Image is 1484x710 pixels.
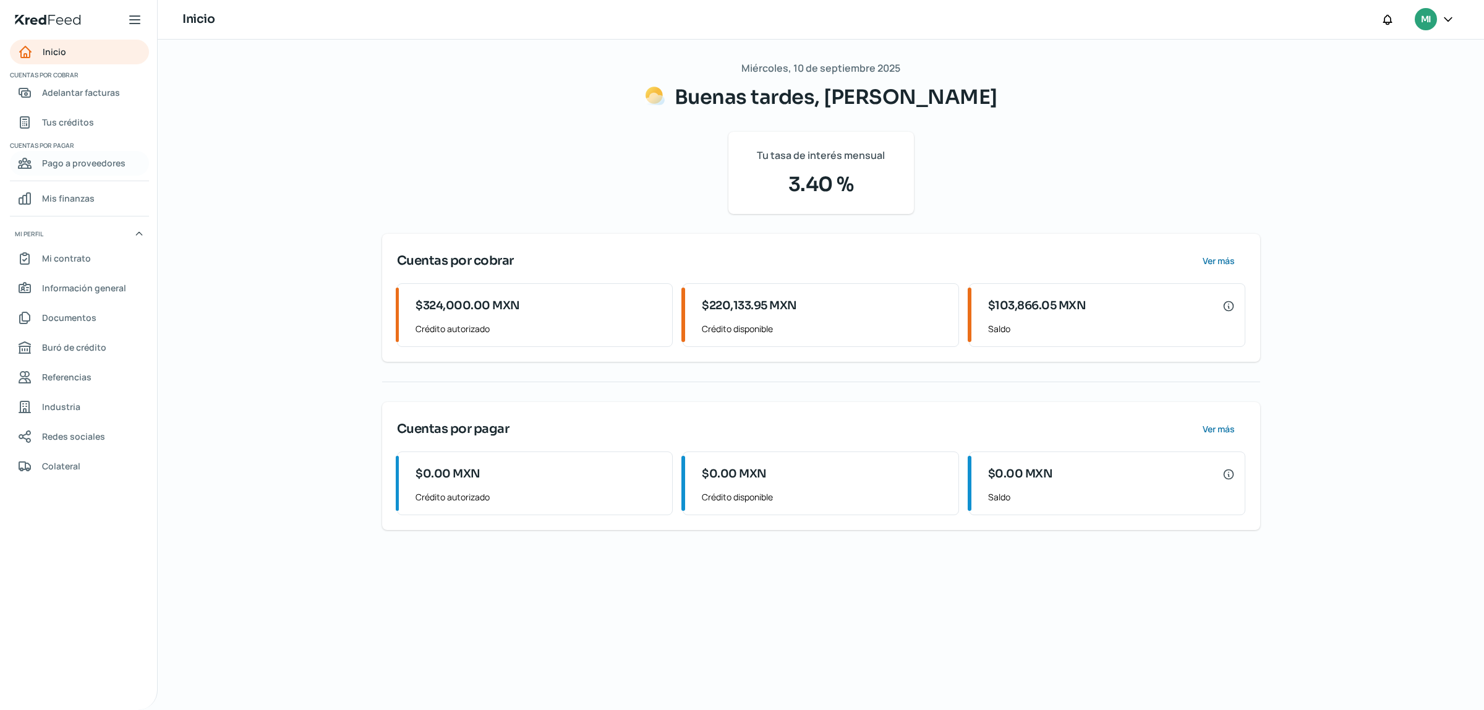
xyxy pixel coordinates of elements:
span: $103,866.05 MXN [988,297,1086,314]
a: Mi contrato [10,246,149,271]
span: Saldo [988,489,1235,505]
span: Crédito autorizado [416,321,662,336]
span: Cuentas por pagar [397,420,510,438]
span: Tus créditos [42,114,94,130]
span: Cuentas por cobrar [10,69,147,80]
span: Buró de crédito [42,340,106,355]
a: Tus créditos [10,110,149,135]
span: Miércoles, 10 de septiembre 2025 [741,59,900,77]
a: Colateral [10,454,149,479]
a: Información general [10,276,149,301]
span: Colateral [42,458,80,474]
span: Crédito autorizado [416,489,662,505]
h1: Inicio [182,11,215,28]
span: $324,000.00 MXN [416,297,520,314]
span: $220,133.95 MXN [702,297,797,314]
span: Tu tasa de interés mensual [757,147,885,165]
span: Saldo [988,321,1235,336]
span: Documentos [42,310,96,325]
a: Documentos [10,306,149,330]
span: Cuentas por pagar [10,140,147,151]
span: $0.00 MXN [988,466,1053,482]
span: Crédito disponible [702,489,949,505]
span: Buenas tardes, [PERSON_NAME] [675,85,997,109]
a: Pago a proveedores [10,151,149,176]
a: Referencias [10,365,149,390]
a: Buró de crédito [10,335,149,360]
span: Inicio [43,44,66,59]
span: Industria [42,399,80,414]
span: MI [1421,12,1431,27]
a: Inicio [10,40,149,64]
span: Referencias [42,369,92,385]
span: Información general [42,280,126,296]
a: Industria [10,395,149,419]
a: Adelantar facturas [10,80,149,105]
a: Redes sociales [10,424,149,449]
span: Pago a proveedores [42,155,126,171]
button: Ver más [1193,249,1245,273]
span: Mi contrato [42,250,91,266]
span: Mis finanzas [42,190,95,206]
img: Saludos [645,86,665,106]
span: $0.00 MXN [702,466,767,482]
button: Ver más [1193,417,1245,442]
span: 3.40 % [743,169,899,199]
span: Redes sociales [42,429,105,444]
span: Mi perfil [15,228,43,239]
span: Adelantar facturas [42,85,120,100]
span: Cuentas por cobrar [397,252,514,270]
span: $0.00 MXN [416,466,480,482]
span: Ver más [1203,425,1235,434]
span: Crédito disponible [702,321,949,336]
a: Mis finanzas [10,186,149,211]
span: Ver más [1203,257,1235,265]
